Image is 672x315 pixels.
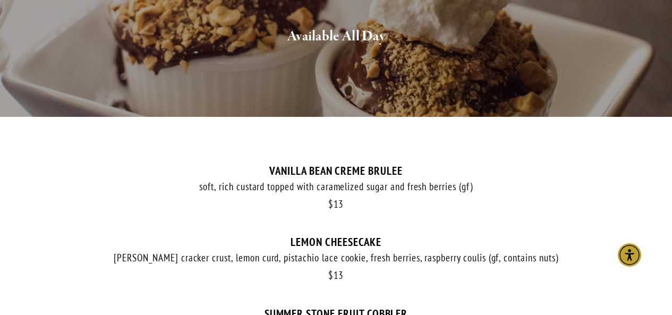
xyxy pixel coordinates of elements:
[328,198,334,210] span: $
[618,243,641,267] div: Accessibility Menu
[53,180,619,193] div: soft, rich custard topped with caramelized sugar and fresh berries (gf)
[53,251,619,265] div: [PERSON_NAME] cracker crust, lemon curd, pistachio lace cookie, fresh berries, raspberry coulis (...
[70,25,602,48] h2: Available All Day
[53,164,619,177] div: VANILLA BEAN CREME BRULEE
[53,235,619,249] div: LEMON CHEESECAKE
[53,269,619,282] div: 13
[328,269,334,282] span: $
[53,198,619,210] div: 13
